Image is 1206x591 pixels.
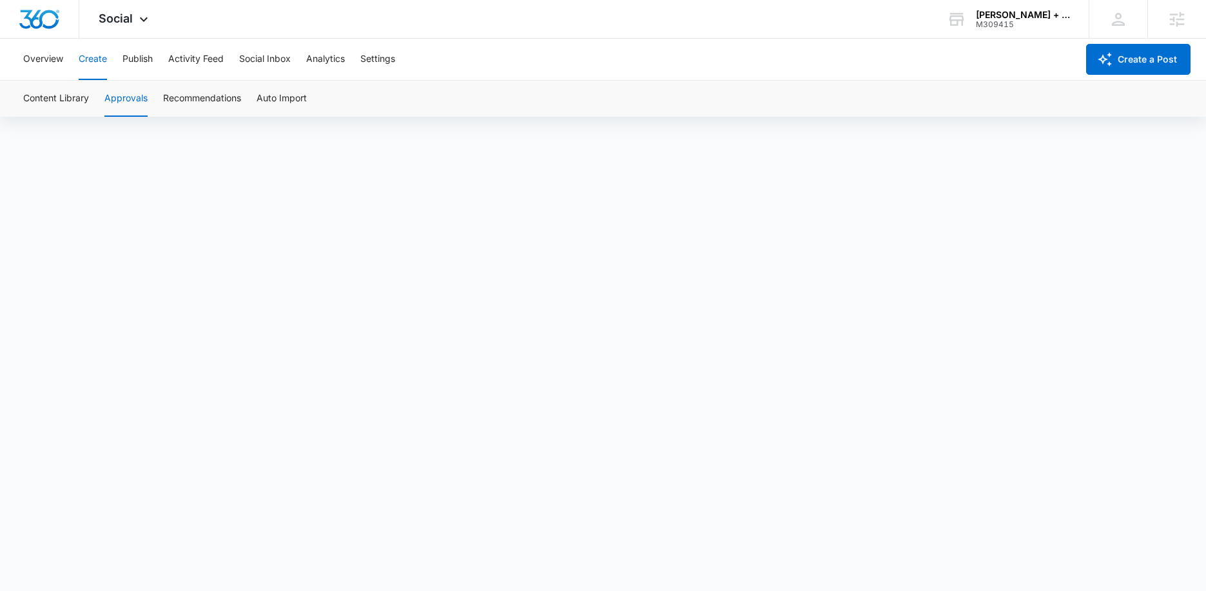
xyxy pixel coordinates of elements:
[257,81,307,117] button: Auto Import
[122,39,153,80] button: Publish
[79,39,107,80] button: Create
[99,12,133,25] span: Social
[976,20,1070,29] div: account id
[306,39,345,80] button: Analytics
[23,39,63,80] button: Overview
[1086,44,1191,75] button: Create a Post
[104,81,148,117] button: Approvals
[23,81,89,117] button: Content Library
[239,39,291,80] button: Social Inbox
[976,10,1070,20] div: account name
[163,81,241,117] button: Recommendations
[360,39,395,80] button: Settings
[168,39,224,80] button: Activity Feed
